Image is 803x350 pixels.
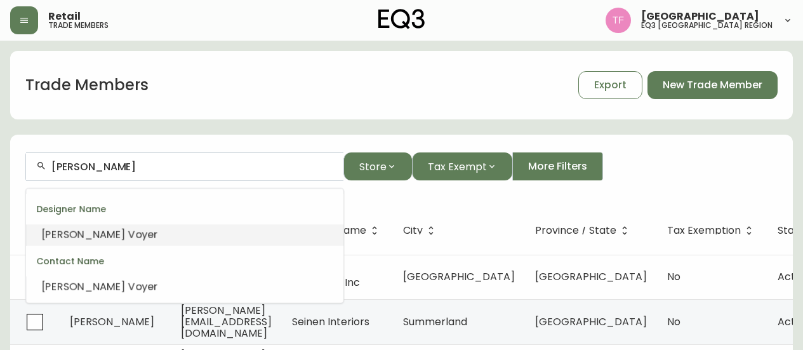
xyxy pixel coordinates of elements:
[359,159,387,175] span: Store
[594,78,627,92] span: Export
[403,269,515,284] span: [GEOGRAPHIC_DATA]
[667,314,680,329] span: No
[535,227,616,234] span: Province / State
[667,225,757,236] span: Tax Exemption
[51,161,333,173] input: Search
[403,225,439,236] span: City
[663,78,762,92] span: New Trade Member
[641,11,759,22] span: [GEOGRAPHIC_DATA]
[641,22,773,29] h5: eq3 [GEOGRAPHIC_DATA] region
[181,303,272,340] span: [PERSON_NAME][EMAIL_ADDRESS][DOMAIN_NAME]
[25,74,149,96] h1: Trade Members
[48,11,81,22] span: Retail
[128,227,158,242] span: Voyer
[667,269,680,284] span: No
[412,152,512,180] button: Tax Exempt
[606,8,631,33] img: 971393357b0bdd4f0581b88529d406f6
[535,314,647,329] span: [GEOGRAPHIC_DATA]
[647,71,778,99] button: New Trade Member
[48,22,109,29] h5: trade members
[343,152,412,180] button: Store
[26,194,343,224] div: Designer Name
[292,314,369,329] span: Seinen Interiors
[428,159,487,175] span: Tax Exempt
[26,246,343,276] div: Contact Name
[41,227,126,242] span: [PERSON_NAME]
[403,227,423,234] span: City
[667,227,741,234] span: Tax Exemption
[403,314,467,329] span: Summerland
[535,269,647,284] span: [GEOGRAPHIC_DATA]
[578,71,642,99] button: Export
[512,152,603,180] button: More Filters
[378,9,425,29] img: logo
[128,279,158,294] span: Voyer
[41,279,126,294] span: [PERSON_NAME]
[535,225,633,236] span: Province / State
[70,314,154,329] span: [PERSON_NAME]
[528,159,587,173] span: More Filters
